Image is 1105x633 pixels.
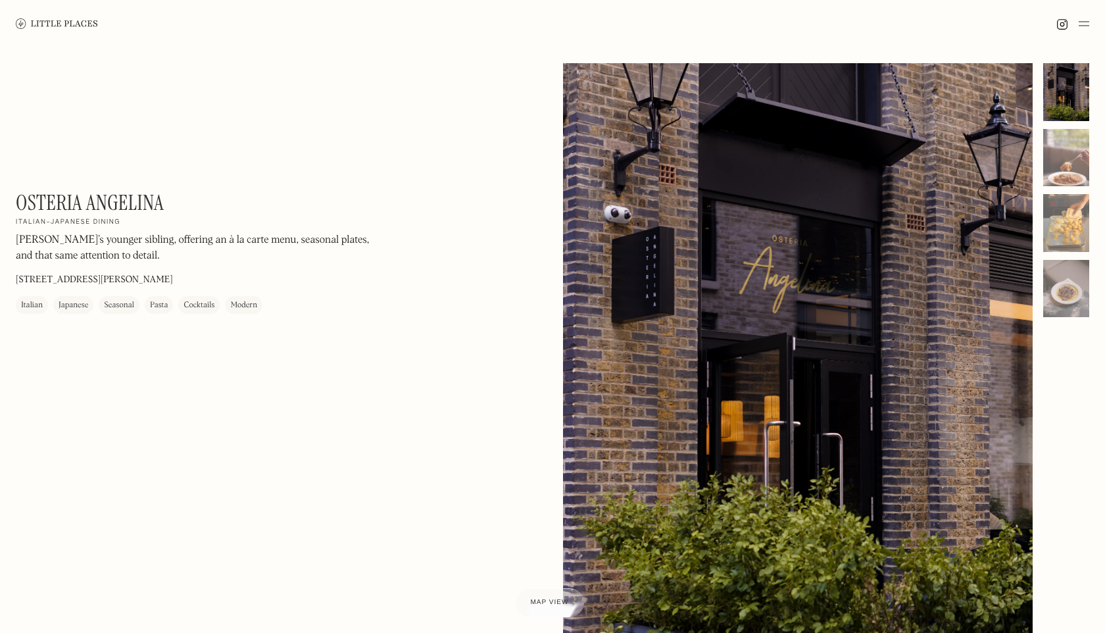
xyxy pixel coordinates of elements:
div: Modern [230,299,257,312]
div: Seasonal [104,299,134,312]
div: Japanese [59,299,88,312]
div: Cocktails [184,299,214,312]
p: [PERSON_NAME]’s younger sibling, offering an à la carte menu, seasonal plates, and that same atte... [16,232,371,264]
h1: Osteria Angelina [16,190,164,215]
a: Map view [515,588,585,617]
div: Pasta [150,299,168,312]
div: Italian [21,299,43,312]
span: Map view [531,599,569,606]
p: [STREET_ADDRESS][PERSON_NAME] [16,273,173,287]
h2: Italian-Japanese dining [16,218,120,227]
